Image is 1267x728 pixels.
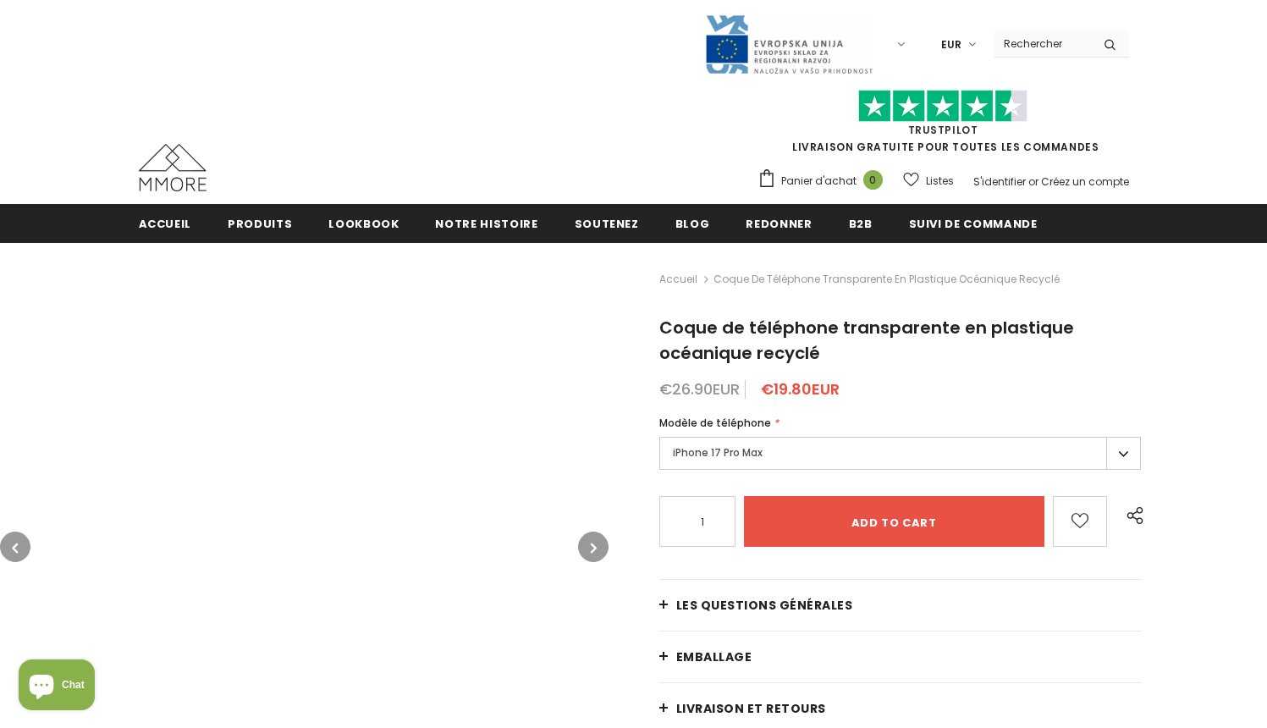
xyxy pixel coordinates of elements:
a: Créez un compte [1041,174,1129,189]
span: EMBALLAGE [676,648,752,665]
input: Add to cart [744,496,1044,547]
a: Accueil [139,204,192,242]
span: Accueil [139,216,192,232]
span: €26.90EUR [659,378,740,400]
a: EMBALLAGE [659,631,1142,682]
inbox-online-store-chat: Shopify online store chat [14,659,100,714]
span: Livraison et retours [676,700,826,717]
a: Panier d'achat 0 [757,168,891,194]
span: Modèle de téléphone [659,416,771,430]
a: Notre histoire [435,204,537,242]
img: Javni Razpis [704,14,873,75]
span: LIVRAISON GRATUITE POUR TOUTES LES COMMANDES [757,97,1129,154]
span: Blog [675,216,710,232]
span: €19.80EUR [761,378,840,400]
a: B2B [849,204,873,242]
span: soutenez [575,216,639,232]
a: S'identifier [973,174,1026,189]
img: Cas MMORE [139,144,207,191]
a: Lookbook [328,204,399,242]
a: Suivi de commande [909,204,1038,242]
a: Accueil [659,269,697,290]
a: Javni Razpis [704,36,873,51]
a: TrustPilot [908,123,978,137]
span: EUR [941,36,961,53]
span: Notre histoire [435,216,537,232]
span: Les questions générales [676,597,853,614]
span: Listes [926,173,954,190]
span: 0 [863,170,883,190]
span: or [1028,174,1038,189]
span: Produits [228,216,292,232]
input: Search Site [994,31,1091,56]
label: iPhone 17 Pro Max [659,437,1142,470]
img: Faites confiance aux étoiles pilotes [858,90,1027,123]
a: Produits [228,204,292,242]
span: Suivi de commande [909,216,1038,232]
a: Redonner [746,204,812,242]
a: Listes [903,166,954,196]
a: soutenez [575,204,639,242]
span: Redonner [746,216,812,232]
span: Lookbook [328,216,399,232]
span: Coque de téléphone transparente en plastique océanique recyclé [713,269,1060,290]
a: Blog [675,204,710,242]
span: Coque de téléphone transparente en plastique océanique recyclé [659,316,1074,365]
a: Les questions générales [659,580,1142,631]
span: B2B [849,216,873,232]
span: Panier d'achat [781,173,857,190]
